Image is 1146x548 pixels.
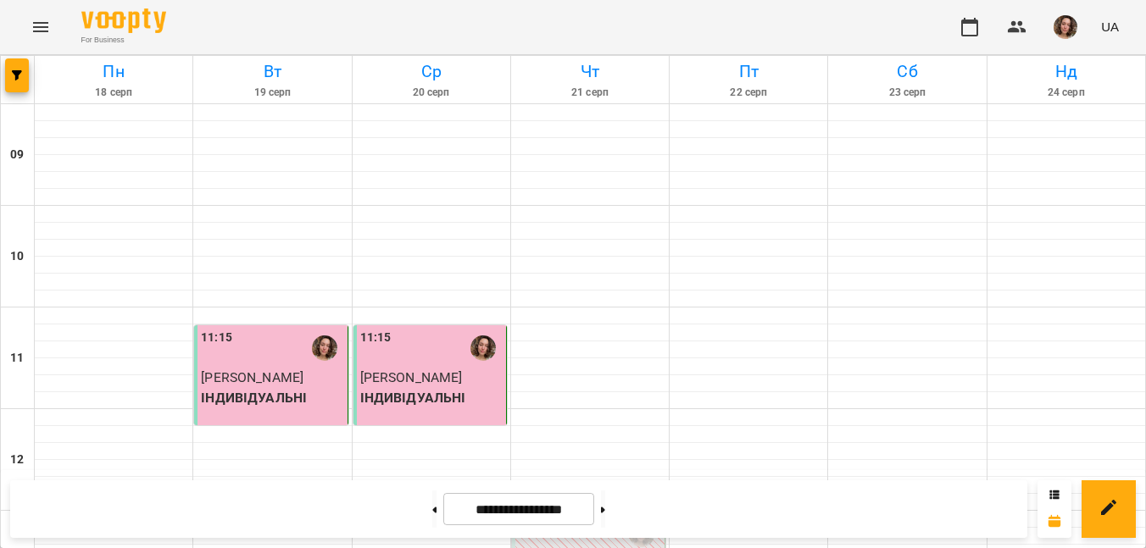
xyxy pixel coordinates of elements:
[672,85,825,101] h6: 22 серп
[201,329,232,347] label: 11:15
[81,8,166,33] img: Voopty Logo
[355,58,508,85] h6: Ср
[1101,18,1119,36] span: UA
[10,247,24,266] h6: 10
[20,7,61,47] button: Menu
[10,349,24,368] h6: 11
[514,85,666,101] h6: 21 серп
[355,85,508,101] h6: 20 серп
[10,451,24,469] h6: 12
[360,329,392,347] label: 11:15
[672,58,825,85] h6: Пт
[514,58,666,85] h6: Чт
[37,85,190,101] h6: 18 серп
[360,369,463,385] span: [PERSON_NAME]
[831,58,983,85] h6: Сб
[196,58,348,85] h6: Вт
[201,369,303,385] span: [PERSON_NAME]
[831,85,983,101] h6: 23 серп
[10,146,24,164] h6: 09
[990,85,1143,101] h6: 24 серп
[201,388,343,408] p: ІНДИВІДУАЛЬНІ
[196,85,348,101] h6: 19 серп
[312,335,337,361] img: Цвітанська Дарина
[81,35,166,46] span: For Business
[360,388,503,408] p: ІНДИВІДУАЛЬНІ
[470,335,496,361] img: Цвітанська Дарина
[37,58,190,85] h6: Пн
[1094,11,1126,42] button: UA
[990,58,1143,85] h6: Нд
[1054,15,1077,39] img: 15232f8e2fb0b95b017a8128b0c4ecc9.jpg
